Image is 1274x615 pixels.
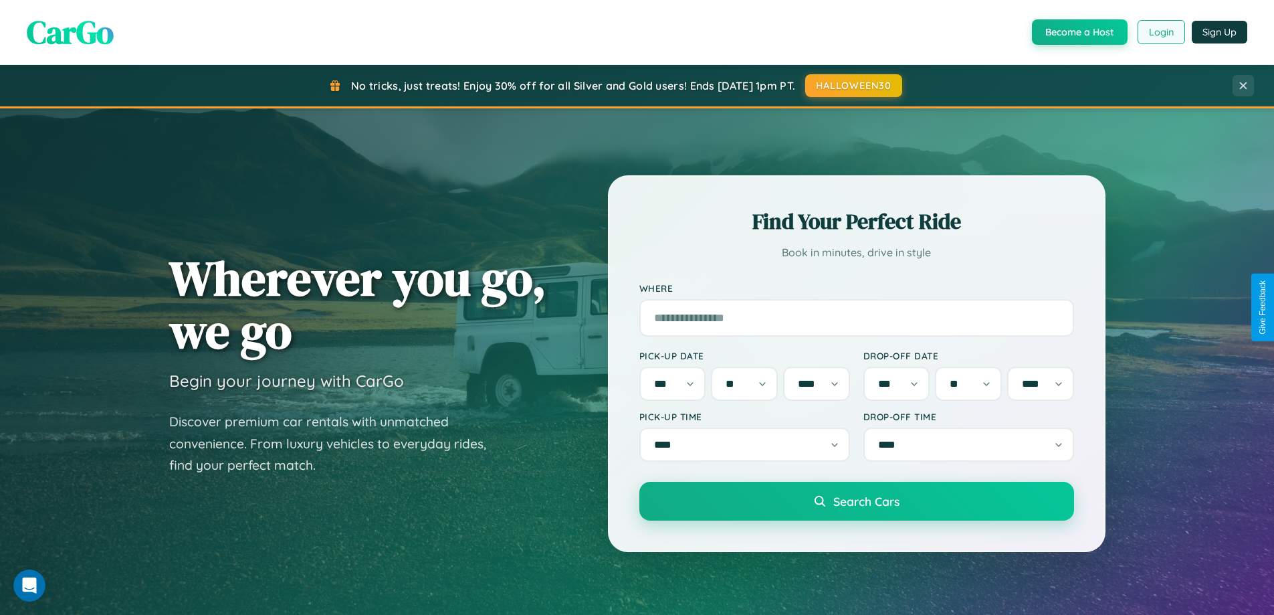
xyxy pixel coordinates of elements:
[639,243,1074,262] p: Book in minutes, drive in style
[169,371,404,391] h3: Begin your journey with CarGo
[639,350,850,361] label: Pick-up Date
[169,411,504,476] p: Discover premium car rentals with unmatched convenience. From luxury vehicles to everyday rides, ...
[1192,21,1247,43] button: Sign Up
[1032,19,1128,45] button: Become a Host
[833,494,899,509] span: Search Cars
[639,482,1074,521] button: Search Cars
[27,10,114,54] span: CarGo
[863,411,1074,422] label: Drop-off Time
[863,350,1074,361] label: Drop-off Date
[639,207,1074,236] h2: Find Your Perfect Ride
[1258,280,1267,335] div: Give Feedback
[169,252,546,357] h1: Wherever you go, we go
[351,79,795,92] span: No tricks, just treats! Enjoy 30% off for all Silver and Gold users! Ends [DATE] 1pm PT.
[639,282,1074,294] label: Where
[13,569,45,602] iframe: Intercom live chat
[1138,20,1185,44] button: Login
[805,74,902,97] button: HALLOWEEN30
[639,411,850,422] label: Pick-up Time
